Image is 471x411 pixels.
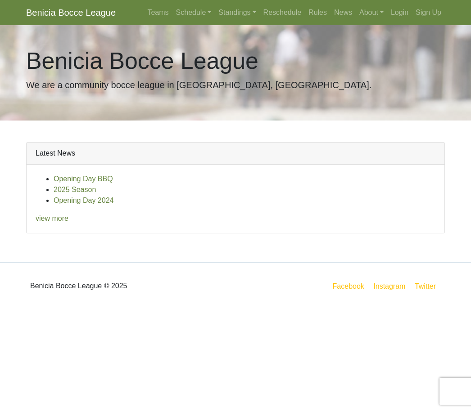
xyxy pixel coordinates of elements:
[36,214,68,222] a: view more
[19,270,235,302] div: Benicia Bocce League © 2025
[371,281,407,292] a: Instagram
[412,4,445,22] a: Sign Up
[356,4,387,22] a: About
[144,4,172,22] a: Teams
[413,281,443,292] a: Twitter
[26,4,116,22] a: Benicia Bocce League
[305,4,331,22] a: Rules
[215,4,259,22] a: Standings
[26,47,445,75] h1: Benicia Bocce League
[331,281,366,292] a: Facebook
[26,78,445,92] p: We are a community bocce league in [GEOGRAPHIC_DATA], [GEOGRAPHIC_DATA].
[54,186,96,193] a: 2025 Season
[54,175,113,183] a: Opening Day BBQ
[27,143,444,165] div: Latest News
[172,4,215,22] a: Schedule
[260,4,305,22] a: Reschedule
[331,4,356,22] a: News
[387,4,412,22] a: Login
[54,197,113,204] a: Opening Day 2024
